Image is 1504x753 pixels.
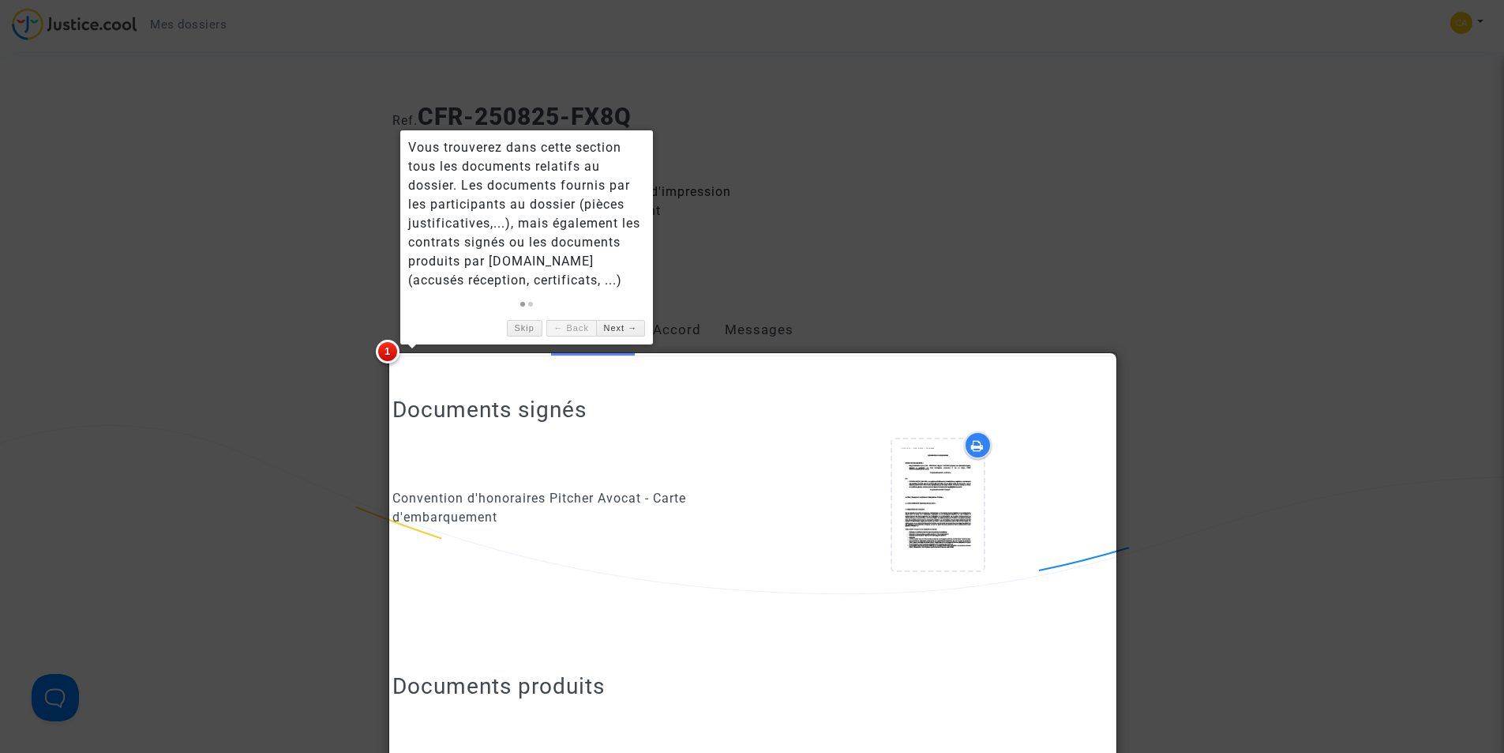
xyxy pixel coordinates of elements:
div: Vous trouverez dans cette section tous les documents relatifs au dossier. Les documents fournis p... [408,138,645,290]
h2: Documents produits [392,672,1112,700]
span: 1 [376,340,399,363]
a: Next → [596,320,645,337]
a: ← Back [546,320,596,337]
div: Convention d'honoraires Pitcher Avocat - Carte d'embarquement [392,489,741,527]
h2: Documents signés [392,396,587,424]
a: Skip [507,320,542,337]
